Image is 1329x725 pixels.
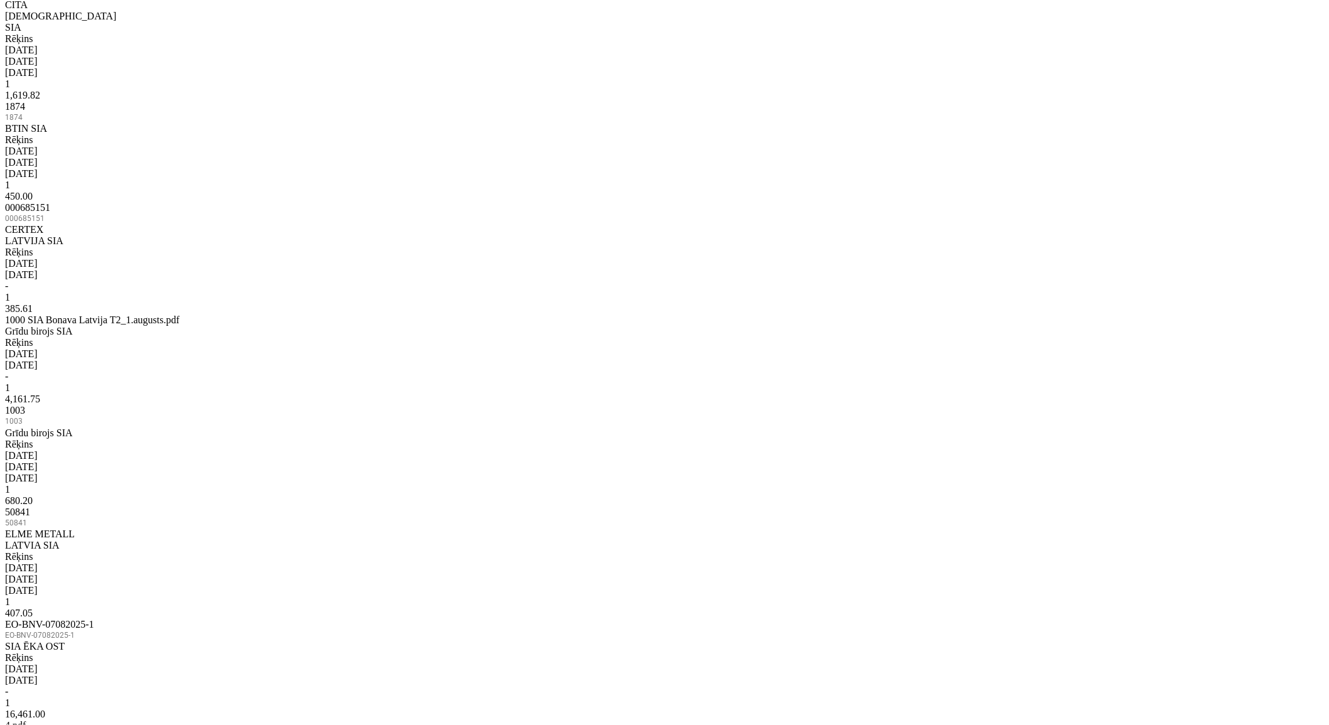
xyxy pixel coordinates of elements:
[5,518,193,529] p: 50841
[5,146,68,157] div: [DATE]
[5,450,68,461] div: [DATE]
[5,281,68,292] div: -
[5,314,193,326] div: 1000 SIA Bonava Latvija T2_1.augusts.pdf
[5,495,68,507] div: 680.20
[5,78,68,90] div: 1
[5,675,68,686] div: [DATE]
[5,507,193,518] div: 50841
[5,574,68,585] div: [DATE]
[5,652,68,663] div: Rēķins
[5,405,193,416] div: 1003
[5,101,193,112] div: 1874
[5,123,85,134] div: BTIN SIA
[5,585,68,596] div: [DATE]
[5,551,68,562] div: Rēķins
[5,202,193,213] div: 000685151
[5,360,68,371] div: [DATE]
[5,619,193,630] div: EO-BNV-07082025-1
[5,461,68,473] div: [DATE]
[5,371,68,382] div: -
[5,416,193,427] p: 1003
[1266,665,1329,725] iframe: Chat Widget
[5,258,68,269] div: [DATE]
[5,427,85,439] div: Grīdu birojs SIA
[5,56,68,67] div: [DATE]
[5,134,68,146] div: Rēķins
[5,67,68,78] div: [DATE]
[5,641,85,652] div: SIA ĒKA OST
[5,382,68,394] div: 1
[5,484,68,495] div: 1
[5,337,68,348] div: Rēķins
[5,224,85,247] div: CERTEX LATVIJA SIA
[5,213,193,224] p: 000685151
[5,326,85,337] div: Grīdu birojs SIA
[5,168,68,180] div: [DATE]
[5,630,193,641] p: EO-BNV-07082025-1
[5,473,68,484] div: [DATE]
[5,33,68,45] div: Rēķins
[5,45,68,56] div: [DATE]
[5,247,68,258] div: Rēķins
[5,180,68,191] div: 1
[5,394,68,405] div: 4,161.75
[5,303,68,314] div: 385.61
[5,562,68,574] div: [DATE]
[5,157,68,168] div: [DATE]
[5,439,68,450] div: Rēķins
[5,90,68,101] div: 1,619.82
[5,529,85,551] div: ELME METALL LATVIA SIA
[5,697,68,709] div: 1
[5,191,68,202] div: 450.00
[5,292,68,303] div: 1
[5,608,68,619] div: 407.05
[5,686,68,697] div: -
[5,348,68,360] div: [DATE]
[5,663,68,675] div: [DATE]
[5,596,68,608] div: 1
[5,709,68,720] div: 16,461.00
[5,269,68,281] div: [DATE]
[5,112,193,123] p: 1874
